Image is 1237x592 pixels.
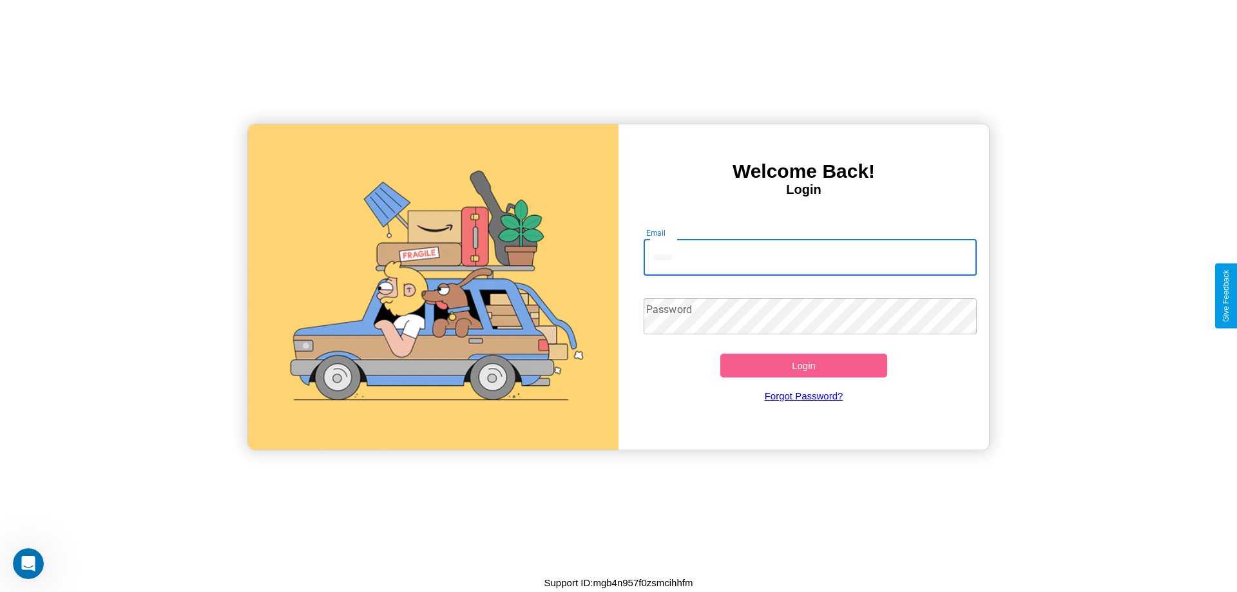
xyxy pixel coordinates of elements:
[1222,270,1231,322] div: Give Feedback
[646,227,666,238] label: Email
[618,182,989,197] h4: Login
[618,160,989,182] h3: Welcome Back!
[13,548,44,579] iframe: Intercom live chat
[637,377,971,414] a: Forgot Password?
[720,354,887,377] button: Login
[544,574,693,591] p: Support ID: mgb4n957f0zsmcihhfm
[248,124,618,450] img: gif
